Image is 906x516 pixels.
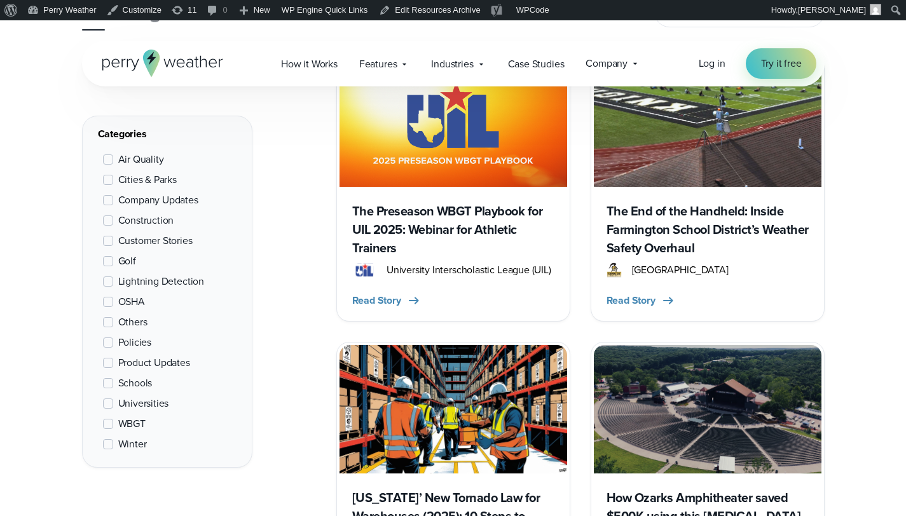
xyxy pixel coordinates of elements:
[607,293,676,308] button: Read Story
[586,56,628,71] span: Company
[387,262,551,278] span: University Interscholastic League (UIL)
[118,335,152,350] span: Policies
[118,396,169,411] span: Universities
[761,56,802,71] span: Try it free
[508,57,565,72] span: Case Studies
[118,294,145,309] span: OSHA
[340,59,567,187] img: UIL WBGT playbook
[359,57,397,72] span: Features
[352,293,422,308] button: Read Story
[118,376,153,391] span: Schools
[497,51,575,77] a: Case Studies
[336,56,570,322] a: UIL WBGT playbook The Preseason WBGT Playbook for UIL 2025: Webinar for Athletic Trainers Univers...
[594,59,821,187] img: Perry Weather monitoring
[118,233,193,248] span: Customer Stories
[118,437,147,452] span: Winter
[607,293,655,308] span: Read Story
[798,5,866,15] span: [PERSON_NAME]
[118,416,146,431] span: WBGT
[98,126,237,142] div: Categories
[118,274,205,289] span: Lightning Detection
[352,202,554,257] h3: The Preseason WBGT Playbook for UIL 2025: Webinar for Athletic Trainers
[340,345,567,473] img: Illinois Warehouse Safety
[118,193,198,208] span: Company Updates
[118,254,136,269] span: Golf
[118,315,148,330] span: Others
[632,262,729,278] span: [GEOGRAPHIC_DATA]
[281,57,338,72] span: How it Works
[118,355,190,370] span: Product Updates
[118,213,174,228] span: Construction
[591,56,825,322] a: Perry Weather monitoring The End of the Handheld: Inside Farmington School District’s Weather Saf...
[431,57,473,72] span: Industries
[118,152,164,167] span: Air Quality
[352,262,376,278] img: UIL.svg
[118,172,177,187] span: Cities & Parks
[699,56,725,71] a: Log in
[607,202,809,257] h3: The End of the Handheld: Inside Farmington School District’s Weather Safety Overhaul
[607,262,622,278] img: Farmington R7
[352,293,401,308] span: Read Story
[270,51,348,77] a: How it Works
[746,48,817,79] a: Try it free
